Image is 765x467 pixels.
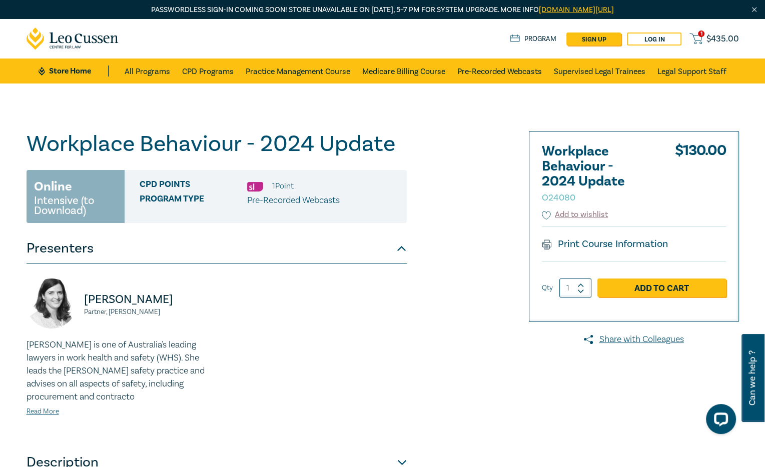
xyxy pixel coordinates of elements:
[698,30,704,37] span: 1
[698,400,740,442] iframe: LiveChat chat widget
[27,338,211,403] p: [PERSON_NAME] is one of Australia's leading lawyers in work health and safety (WHS). She leads th...
[140,179,247,192] span: CPD Points
[542,237,668,250] a: Print Course Information
[627,32,681,45] a: Log in
[597,278,726,297] a: Add to Cart
[657,58,726,83] a: Legal Support Staff
[182,58,234,83] a: CPD Programs
[272,179,294,192] li: 1 Point
[675,144,726,209] div: $ 130.00
[84,291,211,307] p: [PERSON_NAME]
[27,278,77,328] img: https://s3.ap-southeast-2.amazonaws.com/leo-cussen-store-production-content/Contacts/Catherine%20...
[140,194,247,207] span: Program type
[457,58,542,83] a: Pre-Recorded Webcasts
[554,58,645,83] a: Supervised Legal Trainees
[362,58,445,83] a: Medicare Billing Course
[125,58,170,83] a: All Programs
[247,194,340,207] p: Pre-Recorded Webcasts
[566,32,621,45] a: sign up
[247,182,263,191] img: Substantive Law
[27,407,59,416] a: Read More
[27,4,739,15] p: Passwordless sign-in coming soon! Store unavailable on [DATE], 5–7 PM for system upgrade. More info
[542,192,575,203] small: O24080
[39,65,108,76] a: Store Home
[84,308,211,315] small: Partner, [PERSON_NAME]
[750,5,758,14] img: Close
[34,177,72,195] h3: Online
[34,195,117,215] small: Intensive (to Download)
[747,340,757,416] span: Can we help ?
[539,5,614,14] a: [DOMAIN_NAME][URL]
[246,58,350,83] a: Practice Management Course
[542,282,553,293] label: Qty
[27,233,407,263] button: Presenters
[542,144,652,204] h2: Workplace Behaviour - 2024 Update
[27,131,407,157] h1: Workplace Behaviour - 2024 Update
[510,33,556,44] a: Program
[542,209,608,220] button: Add to wishlist
[559,278,591,297] input: 1
[706,33,739,44] span: $ 435.00
[529,333,739,346] a: Share with Colleagues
